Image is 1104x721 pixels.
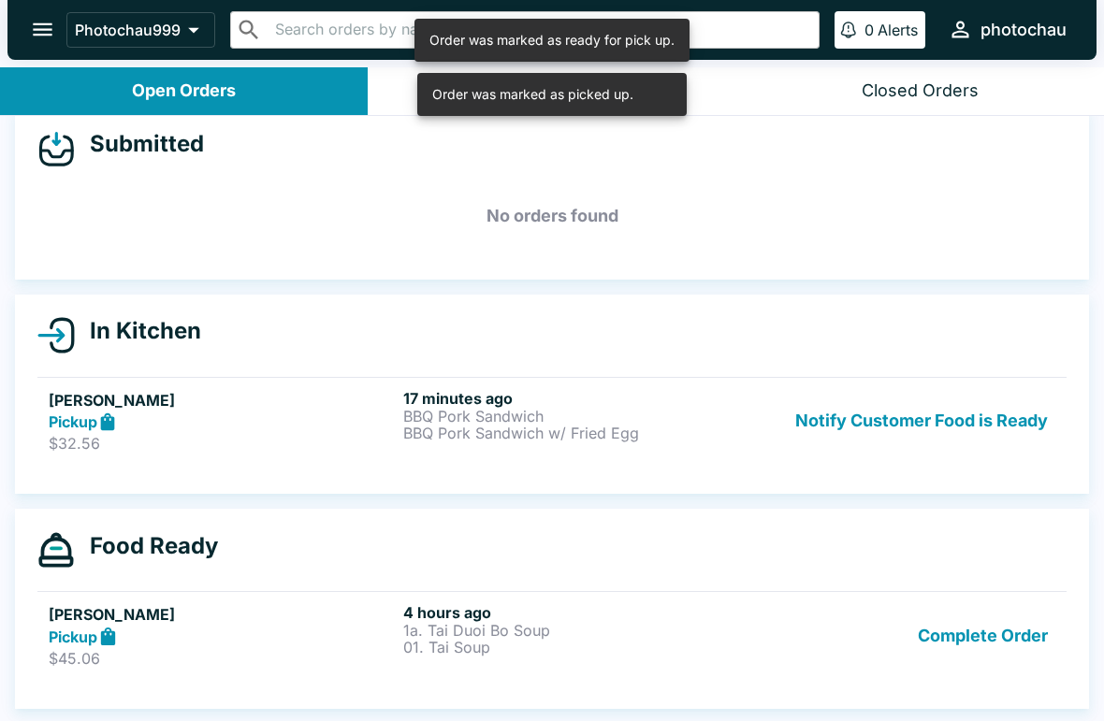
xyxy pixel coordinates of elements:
[66,12,215,48] button: Photochau999
[19,6,66,53] button: open drawer
[403,408,750,425] p: BBQ Pork Sandwich
[940,9,1074,50] button: photochau
[429,24,675,56] div: Order was marked as ready for pick up.
[981,19,1067,41] div: photochau
[49,627,97,646] strong: Pickup
[75,532,218,560] h4: Food Ready
[403,425,750,441] p: BBQ Pork Sandwich w/ Fried Egg
[878,21,918,39] p: Alerts
[49,649,396,668] p: $45.06
[403,389,750,408] h6: 17 minutes ago
[788,389,1055,454] button: Notify Customer Food is Ready
[75,21,181,39] p: Photochau999
[49,603,396,626] h5: [PERSON_NAME]
[37,377,1067,465] a: [PERSON_NAME]Pickup$32.5617 minutes agoBBQ Pork SandwichBBQ Pork Sandwich w/ Fried EggNotify Cust...
[49,412,97,431] strong: Pickup
[910,603,1055,668] button: Complete Order
[403,622,750,639] p: 1a. Tai Duoi Bo Soup
[75,130,204,158] h4: Submitted
[49,389,396,411] h5: [PERSON_NAME]
[269,17,811,43] input: Search orders by name or phone number
[432,79,633,110] div: Order was marked as picked up.
[75,317,201,345] h4: In Kitchen
[403,639,750,656] p: 01. Tai Soup
[37,182,1067,250] h5: No orders found
[862,80,979,102] div: Closed Orders
[132,80,236,102] div: Open Orders
[37,591,1067,679] a: [PERSON_NAME]Pickup$45.064 hours ago1a. Tai Duoi Bo Soup01. Tai SoupComplete Order
[403,603,750,622] h6: 4 hours ago
[864,21,874,39] p: 0
[49,434,396,453] p: $32.56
